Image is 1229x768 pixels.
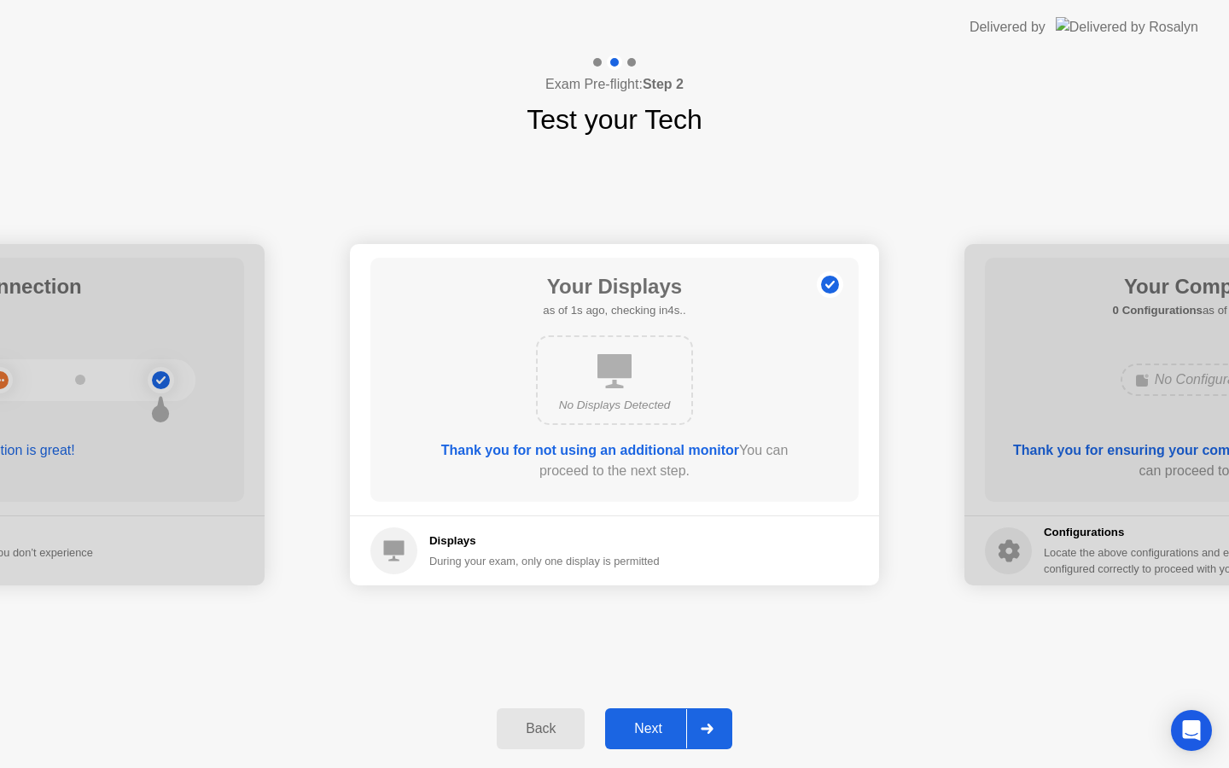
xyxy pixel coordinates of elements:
[543,271,685,302] h1: Your Displays
[610,721,686,736] div: Next
[497,708,585,749] button: Back
[605,708,732,749] button: Next
[429,553,660,569] div: During your exam, only one display is permitted
[1171,710,1212,751] div: Open Intercom Messenger
[527,99,702,140] h1: Test your Tech
[502,721,580,736] div: Back
[551,397,678,414] div: No Displays Detected
[543,302,685,319] h5: as of 1s ago, checking in4s..
[441,443,739,457] b: Thank you for not using an additional monitor
[643,77,684,91] b: Step 2
[419,440,810,481] div: You can proceed to the next step.
[1056,17,1198,37] img: Delivered by Rosalyn
[429,532,660,550] h5: Displays
[545,74,684,95] h4: Exam Pre-flight:
[970,17,1046,38] div: Delivered by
